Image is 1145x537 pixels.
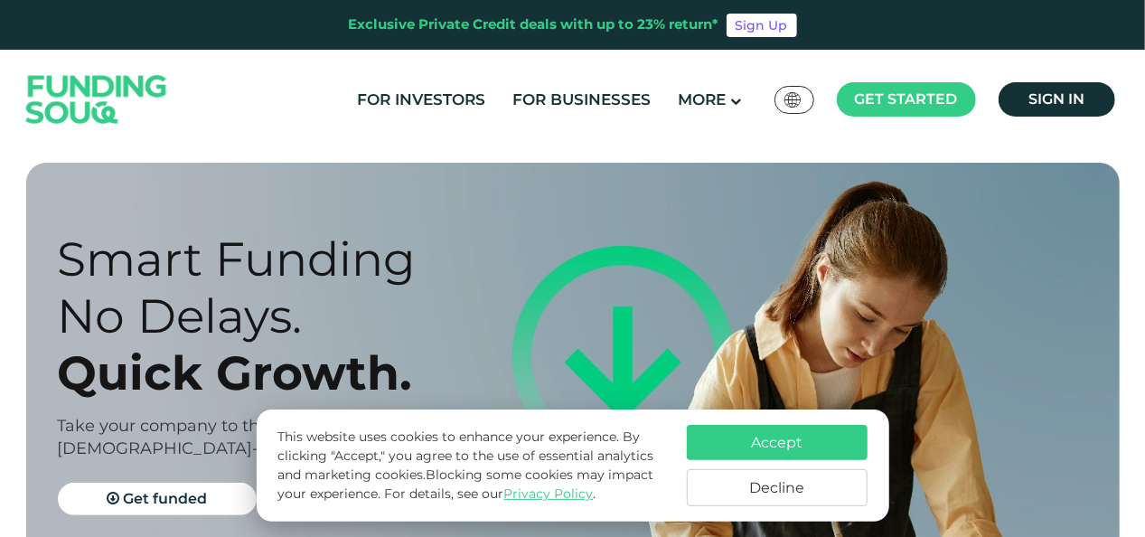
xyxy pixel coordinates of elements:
[352,85,490,115] a: For Investors
[349,14,719,35] div: Exclusive Private Credit deals with up to 23% return*
[58,438,605,460] div: [DEMOGRAPHIC_DATA]-compliance finance that arrives in days.
[503,485,593,502] a: Privacy Policy
[508,85,655,115] a: For Businesses
[1028,90,1084,108] span: Sign in
[58,287,605,344] div: No Delays.
[784,92,801,108] img: SA Flag
[277,428,668,504] p: This website uses cookies to enhance your experience. By clicking "Accept," you agree to the use ...
[678,90,726,108] span: More
[855,90,958,108] span: Get started
[687,425,868,460] button: Accept
[123,490,207,507] span: Get funded
[999,82,1115,117] a: Sign in
[687,469,868,506] button: Decline
[58,344,605,401] div: Quick Growth.
[58,415,605,438] div: Take your company to the next level with our
[58,231,605,287] div: Smart Funding
[384,485,596,502] span: For details, see our .
[58,483,257,515] a: Get funded
[727,14,797,37] a: Sign Up
[8,54,185,146] img: Logo
[277,466,653,502] span: Blocking some cookies may impact your experience.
